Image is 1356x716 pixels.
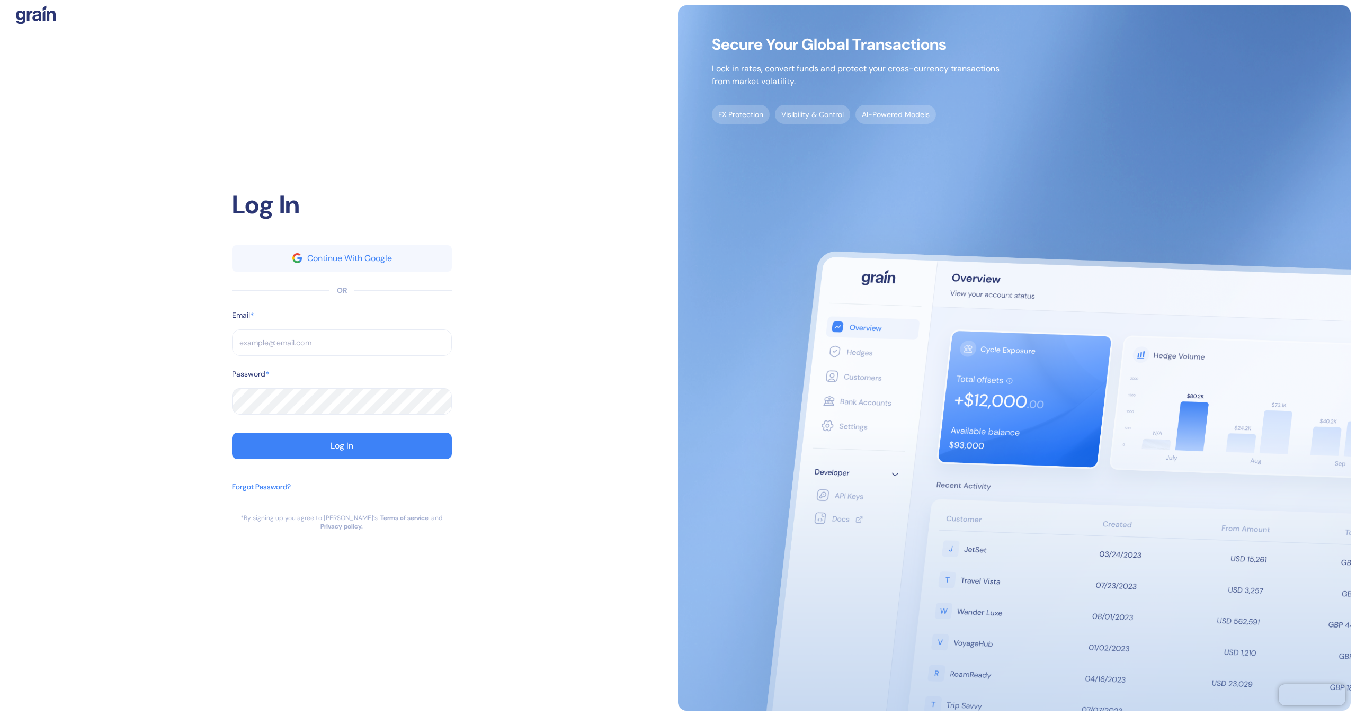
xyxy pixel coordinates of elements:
[331,442,353,450] div: Log In
[712,62,1000,88] p: Lock in rates, convert funds and protect your cross-currency transactions from market volatility.
[380,514,429,522] a: Terms of service
[320,522,363,531] a: Privacy policy.
[240,514,378,522] div: *By signing up you agree to [PERSON_NAME]’s
[16,5,56,24] img: logo
[337,285,347,296] div: OR
[232,481,291,493] div: Forgot Password?
[232,186,452,224] div: Log In
[232,245,452,272] button: googleContinue With Google
[431,514,443,522] div: and
[775,105,850,124] span: Visibility & Control
[712,105,770,124] span: FX Protection
[678,5,1351,711] img: signup-main-image
[307,254,392,263] div: Continue With Google
[232,476,291,514] button: Forgot Password?
[1279,684,1345,705] iframe: Chatra live chat
[712,39,1000,50] span: Secure Your Global Transactions
[232,310,250,321] label: Email
[232,369,265,380] label: Password
[232,433,452,459] button: Log In
[855,105,936,124] span: AI-Powered Models
[292,253,302,263] img: google
[232,329,452,356] input: example@email.com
